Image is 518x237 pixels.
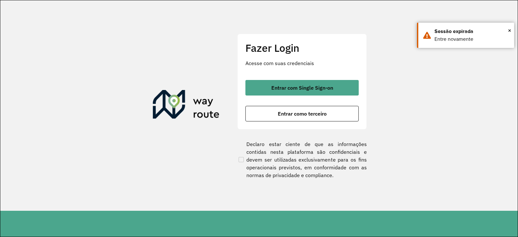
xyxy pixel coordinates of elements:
[245,80,359,96] button: button
[434,35,509,43] div: Entre novamente
[245,106,359,121] button: button
[434,28,509,35] div: Sessão expirada
[508,26,511,35] button: Close
[508,26,511,35] span: ×
[278,111,327,116] span: Entrar como terceiro
[245,59,359,67] p: Acesse com suas credenciais
[245,42,359,54] h2: Fazer Login
[153,90,220,121] img: Roteirizador AmbevTech
[271,85,333,90] span: Entrar com Single Sign-on
[237,140,367,179] label: Declaro estar ciente de que as informações contidas nesta plataforma são confidenciais e devem se...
